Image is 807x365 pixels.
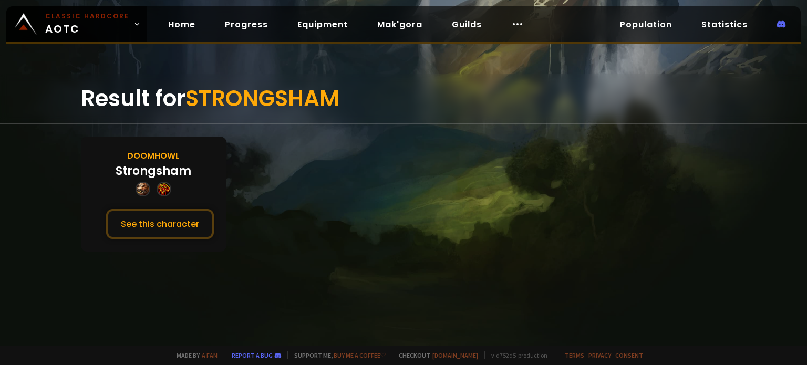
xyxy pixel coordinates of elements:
[484,351,547,359] span: v. d752d5 - production
[432,351,478,359] a: [DOMAIN_NAME]
[334,351,386,359] a: Buy me a coffee
[615,351,643,359] a: Consent
[443,14,490,35] a: Guilds
[160,14,204,35] a: Home
[287,351,386,359] span: Support me,
[45,12,129,37] span: AOTC
[170,351,218,359] span: Made by
[216,14,276,35] a: Progress
[565,351,584,359] a: Terms
[289,14,356,35] a: Equipment
[202,351,218,359] a: a fan
[6,6,147,42] a: Classic HardcoreAOTC
[106,209,214,239] button: See this character
[116,162,191,180] div: Strongsham
[693,14,756,35] a: Statistics
[45,12,129,21] small: Classic Hardcore
[392,351,478,359] span: Checkout
[81,74,727,123] div: Result for
[612,14,680,35] a: Population
[232,351,273,359] a: Report a bug
[588,351,611,359] a: Privacy
[185,83,339,114] span: STRONGSHAM
[369,14,431,35] a: Mak'gora
[127,149,180,162] div: Doomhowl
